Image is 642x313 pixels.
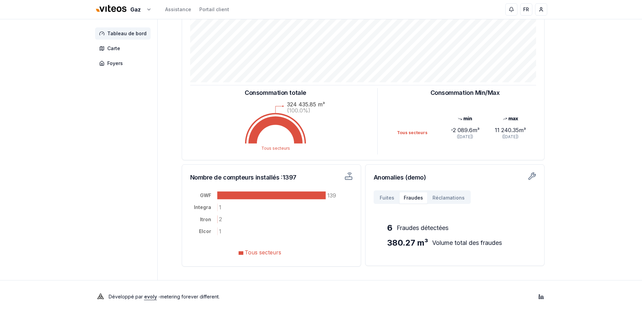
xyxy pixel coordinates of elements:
[442,134,488,140] div: ([DATE])
[488,115,533,122] div: max
[95,1,128,17] img: Viteos - Gaz Logo
[397,130,442,135] div: Tous secteurs
[95,57,153,69] a: Foyers
[287,107,310,114] text: (100.0%)
[190,173,310,182] h3: Nombre de compteurs installés : 1397
[245,249,281,256] span: Tous secteurs
[432,238,502,248] span: Volume total des fraudes
[107,30,147,37] span: Tableau de bord
[107,45,120,52] span: Carte
[261,146,290,151] text: Tous secteurs
[200,216,211,222] tspan: Itron
[430,88,500,98] h3: Consommation Min/Max
[199,228,211,234] tspan: Elcor
[245,88,306,98] h3: Consommation totale
[375,192,399,204] button: Fuites
[387,223,393,233] span: 6
[397,223,448,233] span: Fraudes détectées
[219,228,221,235] tspan: 1
[200,192,211,198] tspan: GWF
[488,126,533,134] div: 11 240.35 m³
[107,60,123,67] span: Foyers
[442,115,488,122] div: min
[399,192,428,204] button: Fraudes
[199,6,229,13] a: Portail client
[520,3,532,16] button: FR
[95,27,153,40] a: Tableau de bord
[442,126,488,134] div: -2 089.6 m³
[194,204,211,210] tspan: Integra
[130,5,141,14] span: Gaz
[374,173,536,182] h3: Anomalies (demo)
[144,294,157,299] a: evoly
[219,204,221,211] tspan: 1
[327,192,339,199] tspan: 1393
[95,291,106,302] img: Evoly Logo
[428,192,469,204] button: Réclamations
[488,134,533,140] div: ([DATE])
[95,42,153,55] a: Carte
[287,101,325,108] text: 324 435.85 m³
[219,216,222,223] tspan: 2
[165,6,191,13] a: Assistance
[109,292,220,301] p: Développé par - metering forever different .
[523,6,529,13] span: FR
[95,2,152,17] button: Gaz
[387,237,428,248] span: 380.27 m³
